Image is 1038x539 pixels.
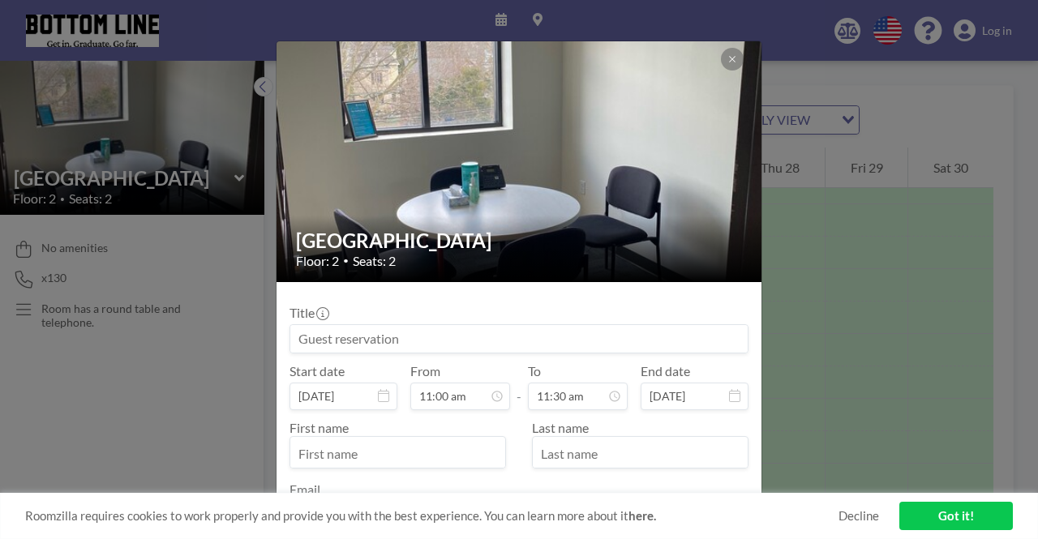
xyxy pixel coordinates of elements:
[343,255,349,267] span: •
[296,253,339,269] span: Floor: 2
[290,420,349,435] label: First name
[528,363,541,379] label: To
[25,508,839,524] span: Roomzilla requires cookies to work properly and provide you with the best experience. You can lea...
[353,253,396,269] span: Seats: 2
[410,363,440,379] label: From
[517,369,521,404] span: -
[628,508,656,523] a: here.
[532,420,589,435] label: Last name
[290,440,505,468] input: First name
[290,325,748,353] input: Guest reservation
[290,363,345,379] label: Start date
[290,481,320,497] label: Email
[839,508,879,524] a: Decline
[290,305,328,321] label: Title
[296,229,744,253] h2: [GEOGRAPHIC_DATA]
[533,440,748,468] input: Last name
[899,502,1013,530] a: Got it!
